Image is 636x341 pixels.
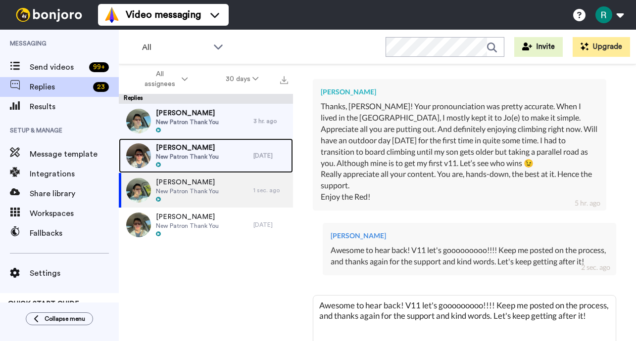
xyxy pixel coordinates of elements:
[253,186,288,194] div: 1 sec. ago
[126,143,151,168] img: 5f493cd5-c2ea-4fd4-86d0-59ea932becc2-thumb.jpg
[45,315,85,323] span: Collapse menu
[253,221,288,229] div: [DATE]
[156,212,219,222] span: [PERSON_NAME]
[207,70,278,88] button: 30 days
[253,152,288,160] div: [DATE]
[121,65,207,93] button: All assignees
[30,81,89,93] span: Replies
[156,177,219,187] span: [PERSON_NAME]
[30,267,119,279] span: Settings
[321,101,598,169] div: Thanks, [PERSON_NAME]! Your pronounciation was pretty accurate. When I lived in the [GEOGRAPHIC_D...
[321,191,598,203] div: Enjoy the Red!
[26,312,93,325] button: Collapse menu
[575,198,600,208] div: 5 hr. ago
[30,101,119,113] span: Results
[8,300,79,307] span: QUICK START GUIDE
[93,82,109,92] div: 23
[30,188,119,200] span: Share library
[119,94,293,104] div: Replies
[142,42,208,53] span: All
[156,222,219,230] span: New Patron Thank You
[156,108,219,118] span: [PERSON_NAME]
[331,231,608,241] div: [PERSON_NAME]
[156,118,219,126] span: New Patron Thank You
[581,262,610,272] div: 2 sec. ago
[277,72,291,86] button: Export all results that match these filters now.
[12,8,86,22] img: bj-logo-header-white.svg
[30,227,119,239] span: Fallbacks
[126,213,151,237] img: 5a78c08a-5a65-4b4c-a26d-a9c57f1fa6da-thumb.jpg
[514,37,563,57] button: Invite
[119,173,293,208] a: [PERSON_NAME]New Patron Thank You1 sec. ago
[104,7,120,23] img: vm-color.svg
[119,208,293,242] a: [PERSON_NAME]New Patron Thank You[DATE]
[253,117,288,125] div: 3 hr. ago
[156,153,219,161] span: New Patron Thank You
[331,245,608,267] div: Awesome to hear back! V11 let's gooooooooo!!!! Keep me posted on the process, and thanks again fo...
[126,109,151,133] img: e6e04d3d-cd87-4b3f-a9c2-8f380c6074b9-thumb.jpg
[30,148,119,160] span: Message template
[156,143,219,153] span: [PERSON_NAME]
[280,76,288,84] img: export.svg
[89,62,109,72] div: 99 +
[140,69,180,89] span: All assignees
[30,61,85,73] span: Send videos
[156,187,219,195] span: New Patron Thank You
[573,37,630,57] button: Upgrade
[30,168,119,180] span: Integrations
[321,169,598,191] div: Really appreciate all your content. You are, hands-down, the best at it. Hence the support.
[119,138,293,173] a: [PERSON_NAME]New Patron Thank You[DATE]
[30,208,119,219] span: Workspaces
[321,87,598,97] div: [PERSON_NAME]
[119,104,293,138] a: [PERSON_NAME]New Patron Thank You3 hr. ago
[126,178,151,203] img: 4a96961d-32cd-4080-8cda-502368149f52-thumb.jpg
[126,8,201,22] span: Video messaging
